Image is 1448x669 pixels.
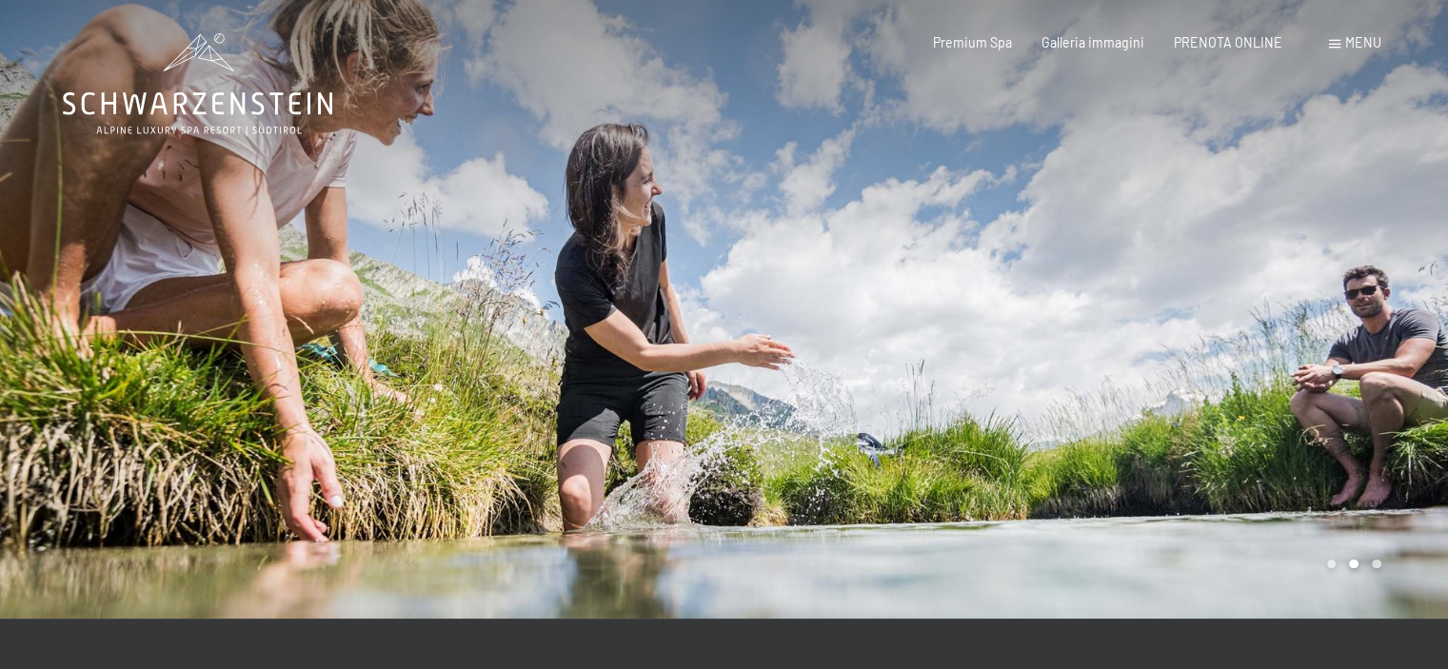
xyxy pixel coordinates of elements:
span: Menu [1345,34,1381,50]
div: Carousel Page 2 (Current Slide) [1349,560,1359,569]
span: Consenso marketing* [540,380,684,399]
div: Carousel Page 1 [1327,560,1337,569]
a: PRENOTA ONLINE [1174,34,1282,50]
a: Premium Spa [933,34,1012,50]
a: Galleria immagini [1041,34,1144,50]
div: Carousel Page 3 [1372,560,1381,569]
div: Carousel Pagination [1320,560,1381,569]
